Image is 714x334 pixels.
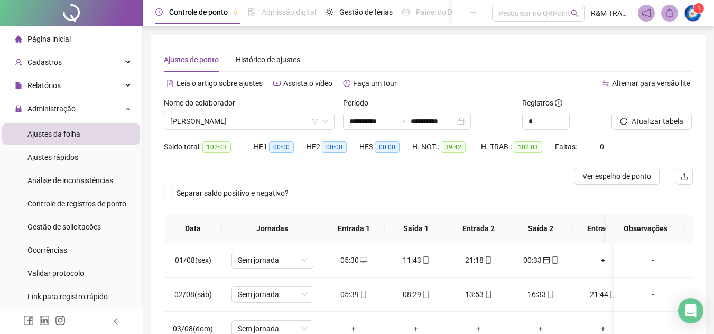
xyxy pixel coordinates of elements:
span: Administração [27,104,76,113]
span: Controle de registros de ponto [27,199,126,208]
span: 00:00 [322,141,347,153]
span: Ajustes da folha [27,130,80,138]
span: Análise de inconsistências [27,176,113,185]
span: pushpin [232,9,238,16]
div: - [622,289,684,300]
div: 05:39 [331,289,376,300]
span: Atualizar tabela [632,116,683,127]
span: Controle de ponto [169,8,228,16]
span: Assista o vídeo [283,79,332,88]
span: dashboard [402,8,410,16]
div: + [580,254,626,266]
div: HE 2: [307,141,359,153]
span: 00:00 [269,141,294,153]
label: Período [343,97,375,109]
span: swap-right [398,117,406,126]
span: calendar [542,256,550,264]
span: mobile [550,256,559,264]
div: 21:44 [580,289,626,300]
span: desktop [359,256,367,264]
span: instagram [55,315,66,326]
span: Ver espelho de ponto [582,170,651,182]
span: Histórico de ajustes [236,55,300,64]
span: Faltas: [555,142,579,151]
span: lock [15,105,22,112]
span: file-text [166,80,174,87]
span: upload [680,172,689,180]
span: Registros [522,97,562,109]
span: sun [326,8,333,16]
span: Alternar para versão lite [612,79,690,88]
span: 00:00 [375,141,400,153]
div: HE 1: [254,141,307,153]
span: home [15,35,22,43]
span: down [322,118,329,125]
span: Ajustes rápidos [27,153,78,161]
span: 02/08(sáb) [174,290,212,299]
span: 01/08(sex) [175,256,211,264]
span: linkedin [39,315,50,326]
span: file-done [248,8,255,16]
span: mobile [421,256,430,264]
img: 78812 [685,5,701,21]
div: H. TRAB.: [481,141,555,153]
span: Sem jornada [238,287,307,302]
div: 00:33 [518,254,563,266]
span: Gestão de férias [339,8,393,16]
th: Data [164,214,222,243]
span: 102:03 [202,141,231,153]
div: 05:30 [331,254,376,266]
span: 102:03 [514,141,542,153]
th: Entrada 1 [322,214,385,243]
span: 03/08(dom) [173,325,213,333]
span: mobile [546,291,554,298]
span: Link para registro rápido [27,292,108,301]
th: Entrada 3 [572,214,634,243]
div: - [622,254,684,266]
div: 16:33 [518,289,563,300]
div: HE 3: [359,141,412,153]
span: notification [642,8,651,18]
span: bell [665,8,674,18]
span: search [571,9,579,17]
label: Nome do colaborador [164,97,242,109]
div: Saldo total: [164,141,254,153]
div: 13:53 [456,289,501,300]
span: Gestão de solicitações [27,223,101,231]
span: mobile [421,291,430,298]
th: Saída 2 [509,214,572,243]
span: mobile [608,291,617,298]
span: 1 [697,5,701,12]
span: Separar saldo positivo e negativo? [172,187,293,199]
span: Cadastros [27,58,62,66]
span: Sem jornada [238,252,307,268]
div: H. NOT.: [412,141,481,153]
th: Observações [606,214,685,243]
span: facebook [23,315,34,326]
span: clock-circle [155,8,163,16]
span: Painel do DP [416,8,457,16]
button: Atualizar tabela [611,113,692,130]
span: SERGIO LUIZ TEODORO DA SILVA [170,113,328,129]
span: Admissão digital [262,8,316,16]
span: Leia o artigo sobre ajustes [177,79,263,88]
span: Validar protocolo [27,269,84,278]
th: Saída 1 [385,214,447,243]
th: Jornadas [222,214,322,243]
span: ellipsis [470,8,477,16]
span: Observações [614,223,676,234]
span: 39:42 [441,141,466,153]
span: info-circle [555,99,562,107]
span: Faça um tour [353,79,397,88]
span: history [343,80,350,87]
span: R&M TRANSPORTES [591,7,632,19]
span: swap [602,80,609,87]
span: filter [312,118,318,125]
span: file [15,82,22,89]
span: mobile [484,291,492,298]
span: left [112,318,119,325]
span: mobile [484,256,492,264]
span: Relatórios [27,81,61,90]
div: 08:29 [393,289,439,300]
span: mobile [359,291,367,298]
